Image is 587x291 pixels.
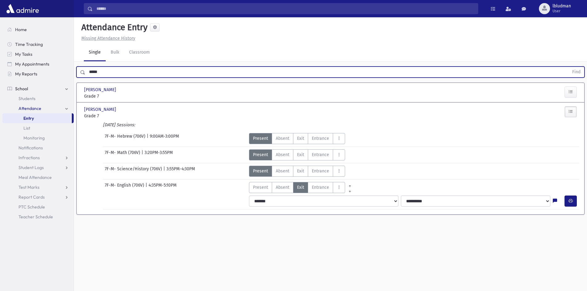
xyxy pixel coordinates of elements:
span: Meal Attendance [18,175,52,180]
span: Monitoring [23,135,45,141]
span: User [552,9,571,14]
span: Exit [297,135,304,142]
a: My Appointments [2,59,74,69]
u: Missing Attendance History [81,36,135,41]
span: [PERSON_NAME] [84,106,117,113]
div: AttTypes [249,166,345,177]
a: School [2,84,74,94]
span: Present [253,168,268,174]
a: Classroom [124,44,155,61]
span: PTC Schedule [18,204,45,210]
span: lbludman [552,4,571,9]
a: Monitoring [2,133,74,143]
i: [DATE] Sessions: [103,122,135,127]
a: Teacher Schedule [2,212,74,222]
span: [PERSON_NAME] [84,87,117,93]
a: List [2,123,74,133]
a: PTC Schedule [2,202,74,212]
span: List [23,125,30,131]
span: Present [253,135,268,142]
span: My Reports [15,71,37,77]
a: Missing Attendance History [79,36,135,41]
span: Notifications [18,145,43,151]
a: Report Cards [2,192,74,202]
span: Entrance [312,152,329,158]
span: Attendance [18,106,41,111]
span: Exit [297,168,304,174]
span: Absent [276,135,289,142]
span: 4:35PM-5:10PM [149,182,177,193]
a: Bulk [106,44,124,61]
span: Report Cards [18,194,45,200]
a: Home [2,25,74,34]
span: | [163,166,166,177]
div: AttTypes [249,133,345,144]
span: Absent [276,168,289,174]
span: School [15,86,28,91]
span: Test Marks [18,184,39,190]
span: 9:00AM-3:00PM [150,133,179,144]
span: 7F-M- English (706V) [105,182,145,193]
button: Find [569,67,584,77]
a: Meal Attendance [2,172,74,182]
a: Single [84,44,106,61]
span: Present [253,152,268,158]
span: Students [18,96,35,101]
a: Student Logs [2,163,74,172]
img: AdmirePro [5,2,40,15]
span: Student Logs [18,165,44,170]
a: Notifications [2,143,74,153]
span: Teacher Schedule [18,214,53,220]
a: Test Marks [2,182,74,192]
span: | [145,182,149,193]
span: Entrance [312,168,329,174]
a: My Tasks [2,49,74,59]
span: Entrance [312,184,329,191]
span: Entrance [312,135,329,142]
h5: Attendance Entry [79,22,148,33]
span: Infractions [18,155,40,160]
span: 3:55PM-4:30PM [166,166,195,177]
span: Present [253,184,268,191]
a: My Reports [2,69,74,79]
a: Entry [2,113,72,123]
a: Time Tracking [2,39,74,49]
span: Exit [297,152,304,158]
span: Grade 7 [84,113,161,119]
span: 3:20PM-3:55PM [145,149,173,160]
a: Attendance [2,103,74,113]
a: Infractions [2,153,74,163]
div: AttTypes [249,182,355,193]
span: My Tasks [15,51,32,57]
span: Exit [297,184,304,191]
a: Students [2,94,74,103]
span: Absent [276,152,289,158]
span: 7F-M- Hebrew (706V) [105,133,147,144]
span: Time Tracking [15,42,43,47]
span: Grade 7 [84,93,161,99]
span: 7F-M- Science/History (706V) [105,166,163,177]
span: | [147,133,150,144]
span: Absent [276,184,289,191]
span: Home [15,27,27,32]
span: | [141,149,145,160]
span: Entry [23,115,34,121]
input: Search [93,3,478,14]
span: My Appointments [15,61,49,67]
span: 7F-M- Math (706V) [105,149,141,160]
div: AttTypes [249,149,345,160]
